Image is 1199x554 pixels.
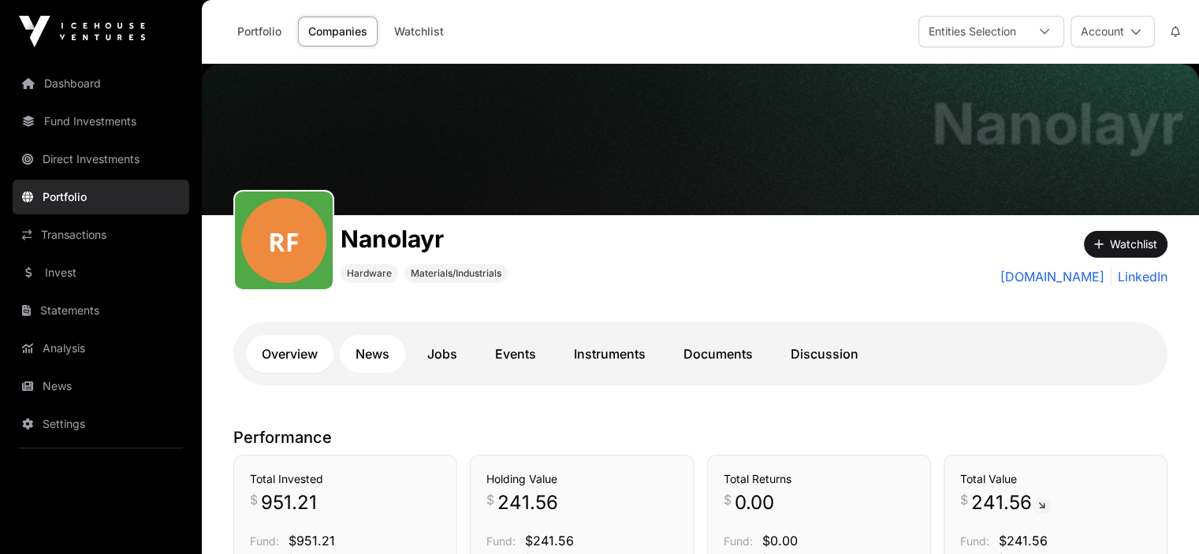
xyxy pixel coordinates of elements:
img: Nanolayr [202,64,1199,215]
h3: Holding Value [486,471,677,487]
div: Entities Selection [919,17,1026,46]
span: $ [960,490,968,509]
a: News [340,335,405,373]
a: News [13,369,189,403]
a: Instruments [558,335,661,373]
a: Settings [13,407,189,441]
span: $ [724,490,732,509]
button: Watchlist [1084,231,1167,258]
a: Dashboard [13,66,189,101]
span: Materials/Industrials [411,267,501,280]
span: $ [486,490,494,509]
span: 951.21 [261,490,317,515]
span: Fund: [250,534,279,548]
a: Overview [246,335,333,373]
a: Events [479,335,552,373]
img: Icehouse Ventures Logo [19,16,145,47]
a: Watchlist [384,17,454,46]
a: Portfolio [13,180,189,214]
a: Jobs [411,335,473,373]
iframe: Chat Widget [1120,478,1199,554]
h3: Total Returns [724,471,914,487]
img: revolution-fibres208.png [241,198,326,283]
p: Performance [233,426,1167,448]
span: $ [250,490,258,509]
h3: Total Value [960,471,1151,487]
span: $0.00 [762,533,798,548]
span: Hardware [347,267,392,280]
a: Analysis [13,331,189,366]
h3: Total Invested [250,471,441,487]
button: Account [1071,16,1155,47]
a: Fund Investments [13,104,189,139]
span: $241.56 [525,533,574,548]
a: Portfolio [227,17,292,46]
span: 241.56 [971,490,1052,515]
h1: Nanolayr [932,95,1183,152]
span: Fund: [724,534,753,548]
a: [DOMAIN_NAME] [1000,267,1104,286]
a: Invest [13,255,189,290]
a: Direct Investments [13,142,189,177]
span: Fund: [960,534,989,548]
a: Discussion [775,335,874,373]
a: Companies [298,17,378,46]
a: Documents [668,335,769,373]
a: Transactions [13,218,189,252]
a: LinkedIn [1111,267,1167,286]
a: Statements [13,293,189,328]
span: Fund: [486,534,516,548]
span: 241.56 [497,490,558,515]
span: $241.56 [999,533,1048,548]
span: 0.00 [735,490,774,515]
nav: Tabs [246,335,1155,373]
span: $951.21 [289,533,335,548]
h1: Nanolayr [341,225,508,253]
